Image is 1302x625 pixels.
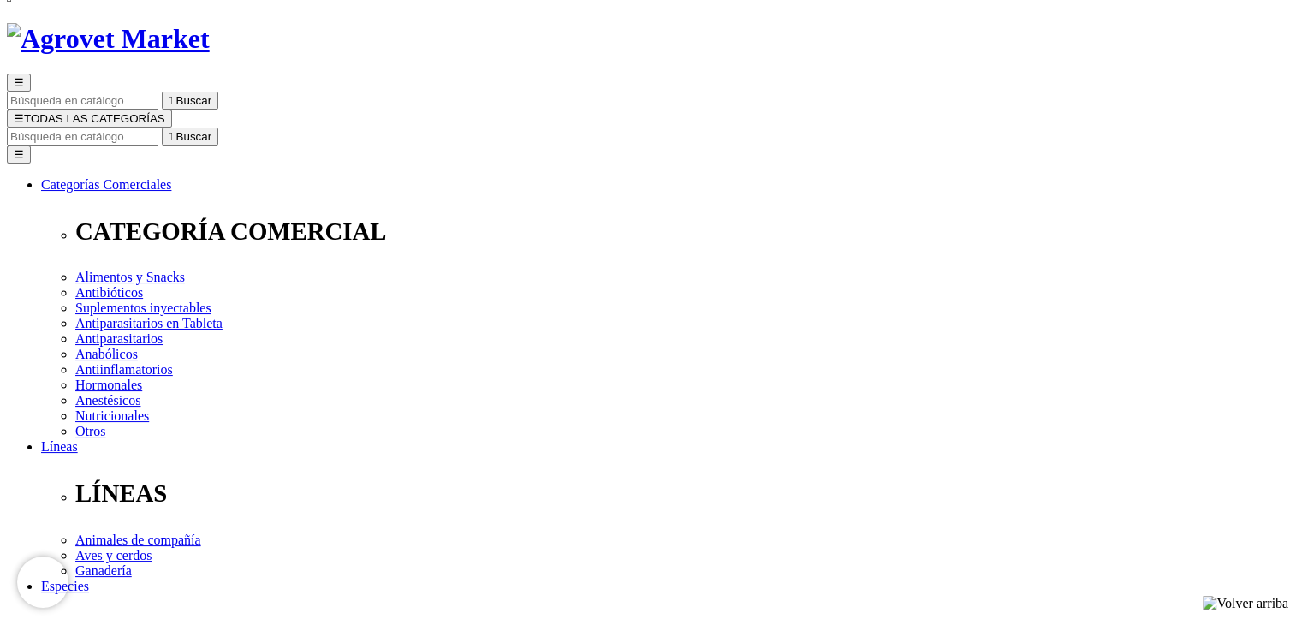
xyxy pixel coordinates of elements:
a: Ganadería [75,563,132,578]
a: Categorías Comerciales [41,177,171,192]
a: Otros [75,424,106,438]
img: Volver arriba [1203,596,1288,611]
a: Líneas [41,439,78,454]
span: Buscar [176,94,211,107]
a: Antiparasitarios [75,331,163,346]
a: Anabólicos [75,347,138,361]
a: Nutricionales [75,408,149,423]
p: LÍNEAS [75,479,1295,508]
a: Antiinflamatorios [75,362,173,377]
a: Antiparasitarios en Tableta [75,316,223,330]
input: Buscar [7,92,158,110]
button: ☰ [7,74,31,92]
p: CATEGORÍA COMERCIAL [75,217,1295,246]
a: Anestésicos [75,393,140,408]
i:  [169,130,173,143]
a: Antibióticos [75,285,143,300]
img: Agrovet Market [7,23,210,55]
a: Animales de compañía [75,533,201,547]
button: ☰TODAS LAS CATEGORÍAS [7,110,172,128]
i:  [169,94,173,107]
a: Especies [41,579,89,593]
a: Hormonales [75,378,142,392]
span: ☰ [14,76,24,89]
button:  Buscar [162,92,218,110]
a: Suplementos inyectables [75,301,211,315]
a: Alimentos y Snacks [75,270,185,284]
span: ☰ [14,112,24,125]
button: ☰ [7,146,31,164]
span: Buscar [176,130,211,143]
iframe: Brevo live chat [17,557,68,608]
a: Aves y cerdos [75,548,152,562]
button:  Buscar [162,128,218,146]
input: Buscar [7,128,158,146]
